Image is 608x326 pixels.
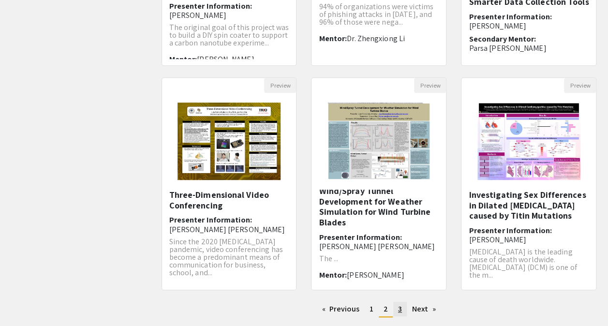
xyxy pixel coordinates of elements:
h6: Presenter Information: [469,12,589,30]
button: Preview [564,78,596,93]
h5: Investigating Sex Differences in Dilated [MEDICAL_DATA] caused by Titin Mutations [469,190,589,221]
span: [PERSON_NAME] [347,270,404,280]
span: Mentor: [319,33,347,44]
span: . [MEDICAL_DATA] (DCM) is one of the m... [469,254,577,280]
span: [PERSON_NAME] [469,235,526,245]
div: Open Presentation <p>Investigating Sex Differences in Dilated Cardiomyopathies caused by Titin Mu... [461,77,596,290]
h5: Three-Dimensional Video Conferencing [169,190,289,210]
span: Mentor: [319,270,347,280]
span: 3 [398,304,402,314]
span: [PERSON_NAME] [PERSON_NAME] [319,241,435,252]
img: <p>Three-Dimensional Video Conferencing</p> [168,93,290,190]
div: Open Presentation <p class="ql-align-center"><strong style="color: black;">Wind/Spray Tunnel Deve... [311,77,446,290]
h6: Presenter Information: [469,226,589,244]
span: 1 [370,304,373,314]
a: Previous page [317,302,364,316]
span: [PERSON_NAME] [PERSON_NAME] [169,224,285,235]
span: 94% of organizations were victims of phishing attacks in [DATE], and 96% of those were nega... [319,1,433,27]
span: Secondary Mentor: [469,34,536,44]
p: The original goal of this project was to build a DIY spin coater to support a carbon nanotube exp... [169,24,289,47]
button: Preview [264,78,296,93]
span: [PERSON_NAME] [197,54,254,64]
span: Dr. Zhengxiong Li [347,33,405,44]
h6: Presenter Information: [319,233,439,251]
span: The ... [319,253,338,264]
ul: Pagination [162,302,597,317]
p: Since the 2020 [MEDICAL_DATA] pandemic, video conferencing has become a predominant means of comm... [169,238,289,277]
span: [PERSON_NAME] [469,21,526,31]
button: Preview [414,78,446,93]
span: [PERSON_NAME] [169,10,226,20]
p: Parsa [PERSON_NAME] [469,44,589,53]
h6: Presenter Information: [169,1,289,20]
h6: Presenter Information: [169,215,289,234]
iframe: Chat [7,282,41,319]
h5: Wind/Spray Tunnel Development for Weather Simulation for Wind Turbine Blades [319,186,439,227]
p: [MEDICAL_DATA] is the leading cause of death worldwide [469,248,589,279]
img: <p>Investigating Sex Differences in Dilated Cardiomyopathies caused by Titin Mutations</p> [468,93,590,190]
span: Mentor: [169,54,197,64]
a: Next page [407,302,441,316]
div: Open Presentation <p>Three-Dimensional Video Conferencing</p> [162,77,297,290]
span: 2 [384,304,388,314]
img: <p class="ql-align-center"><strong style="color: black;">Wind/Spray Tunnel Development for Weathe... [318,93,440,190]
